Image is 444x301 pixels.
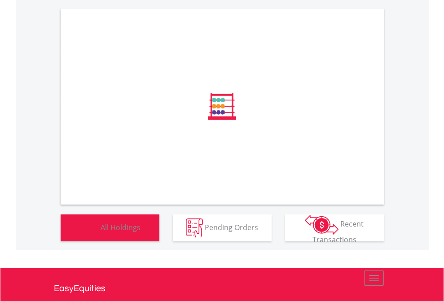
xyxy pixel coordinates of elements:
span: All Holdings [101,222,141,232]
img: holdings-wht.png [79,218,99,238]
img: transactions-zar-wht.png [305,215,338,235]
button: All Holdings [61,214,159,241]
button: Pending Orders [173,214,272,241]
button: Recent Transactions [285,214,384,241]
img: pending_instructions-wht.png [186,218,203,238]
span: Pending Orders [205,222,258,232]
